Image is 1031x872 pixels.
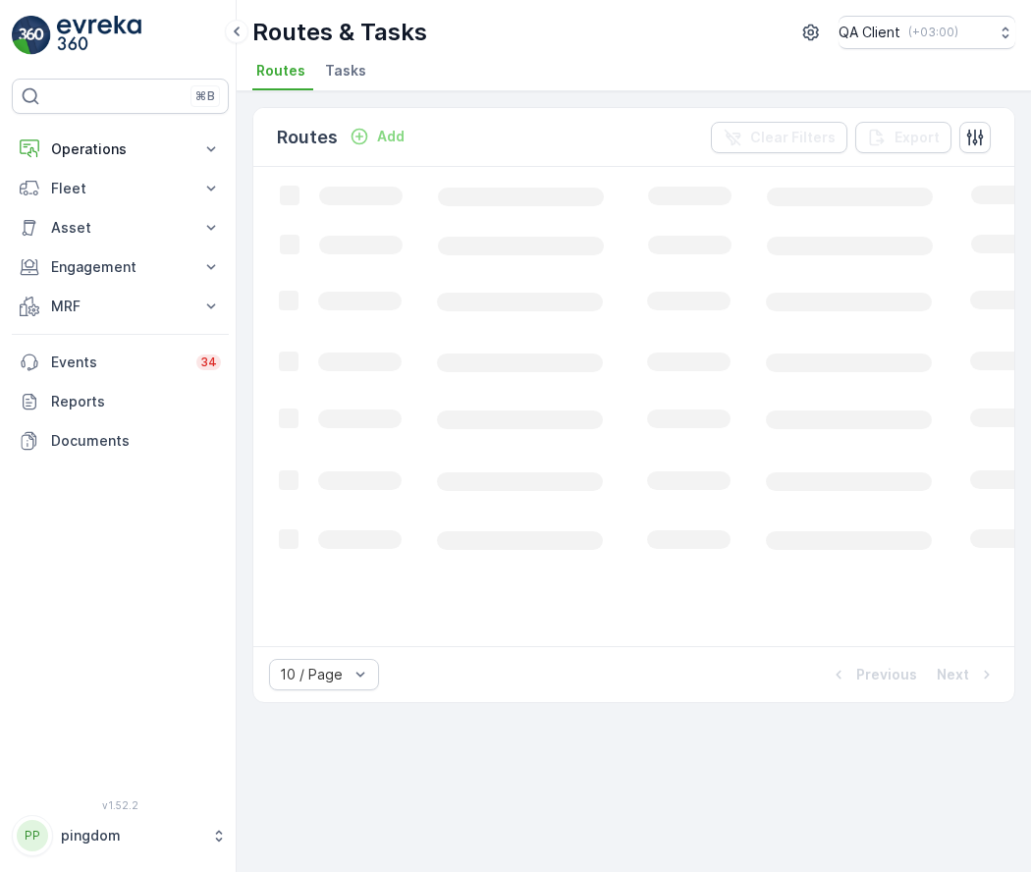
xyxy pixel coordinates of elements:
a: Events34 [12,343,229,382]
p: Events [51,353,185,372]
a: Documents [12,421,229,461]
span: Tasks [325,61,366,81]
p: 34 [200,354,217,370]
a: Reports [12,382,229,421]
p: ⌘B [195,88,215,104]
span: Routes [256,61,305,81]
p: MRF [51,297,190,316]
img: logo [12,16,51,55]
p: Previous [856,665,917,684]
p: Reports [51,392,221,411]
button: PPpingdom [12,815,229,856]
p: Fleet [51,179,190,198]
button: Operations [12,130,229,169]
p: Documents [51,431,221,451]
img: logo_light-DOdMpM7g.png [57,16,141,55]
button: QA Client(+03:00) [839,16,1015,49]
p: Routes [277,124,338,151]
p: Asset [51,218,190,238]
p: Next [937,665,969,684]
button: Clear Filters [711,122,847,153]
button: Next [935,663,999,686]
button: Fleet [12,169,229,208]
p: pingdom [61,826,201,845]
button: Add [342,125,412,148]
button: Previous [827,663,919,686]
p: Engagement [51,257,190,277]
p: ( +03:00 ) [908,25,958,40]
button: MRF [12,287,229,326]
p: Export [895,128,940,147]
div: PP [17,820,48,851]
p: Clear Filters [750,128,836,147]
button: Export [855,122,951,153]
p: Add [377,127,405,146]
button: Engagement [12,247,229,287]
button: Asset [12,208,229,247]
p: QA Client [839,23,900,42]
span: v 1.52.2 [12,799,229,811]
p: Operations [51,139,190,159]
p: Routes & Tasks [252,17,427,48]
